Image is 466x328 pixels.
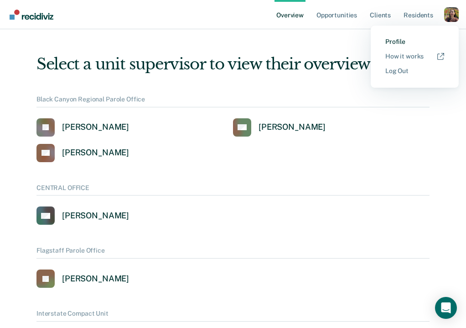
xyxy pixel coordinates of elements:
[385,53,444,60] a: How it works
[62,274,129,284] div: [PERSON_NAME]
[385,38,444,46] a: Profile
[259,122,326,132] div: [PERSON_NAME]
[36,144,129,162] a: [PERSON_NAME]
[36,184,430,196] div: CENTRAL OFFICE
[233,118,326,137] a: [PERSON_NAME]
[36,118,129,137] a: [PERSON_NAME]
[385,67,444,75] a: Log Out
[10,10,53,20] img: Recidiviz
[36,310,430,322] div: Interstate Compact Unit
[36,55,430,74] div: Select a unit supervisor to view their overview
[62,211,129,221] div: [PERSON_NAME]
[62,122,129,132] div: [PERSON_NAME]
[435,297,457,319] div: Open Intercom Messenger
[36,95,430,107] div: Black Canyon Regional Parole Office
[444,7,459,22] button: Profile dropdown button
[36,247,430,259] div: Flagstaff Parole Office
[36,206,129,225] a: [PERSON_NAME]
[371,26,459,88] div: Profile menu
[62,148,129,158] div: [PERSON_NAME]
[36,270,129,288] a: [PERSON_NAME]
